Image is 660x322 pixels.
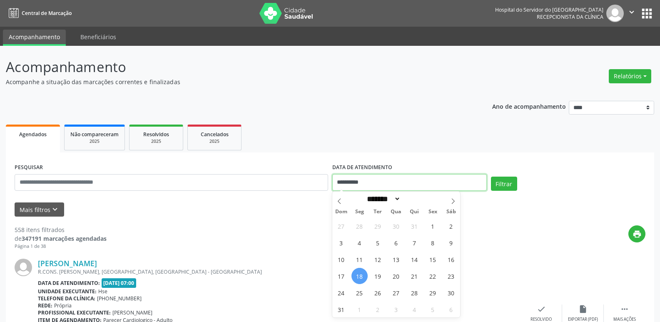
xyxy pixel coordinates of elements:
[423,209,442,215] span: Sex
[351,268,368,284] span: Agosto 18, 2025
[491,177,517,191] button: Filtrar
[351,218,368,234] span: Julho 28, 2025
[406,251,423,267] span: Agosto 14, 2025
[443,251,459,267] span: Agosto 16, 2025
[135,138,177,145] div: 2025
[15,243,107,250] div: Página 1 de 38
[627,7,636,17] i: 
[388,235,404,251] span: Agosto 6, 2025
[492,101,566,111] p: Ano de acompanhamento
[620,305,629,314] i: 
[640,6,654,21] button: apps
[97,295,142,302] span: [PHONE_NUMBER]
[388,285,404,301] span: Agosto 27, 2025
[425,251,441,267] span: Agosto 15, 2025
[6,57,460,77] p: Acompanhamento
[633,230,642,239] i: print
[443,235,459,251] span: Agosto 9, 2025
[443,301,459,317] span: Setembro 6, 2025
[332,161,392,174] label: DATA DE ATENDIMENTO
[333,301,349,317] span: Agosto 31, 2025
[628,225,645,242] button: print
[70,138,119,145] div: 2025
[38,259,97,268] a: [PERSON_NAME]
[15,234,107,243] div: de
[370,301,386,317] span: Setembro 2, 2025
[333,268,349,284] span: Agosto 17, 2025
[406,218,423,234] span: Julho 31, 2025
[38,295,95,302] b: Telefone da clínica:
[19,131,47,138] span: Agendados
[406,235,423,251] span: Agosto 7, 2025
[50,205,60,214] i: keyboard_arrow_down
[143,131,169,138] span: Resolvidos
[370,235,386,251] span: Agosto 5, 2025
[201,131,229,138] span: Cancelados
[333,285,349,301] span: Agosto 24, 2025
[401,195,428,203] input: Year
[364,195,401,203] select: Month
[406,285,423,301] span: Agosto 28, 2025
[15,259,32,276] img: img
[38,309,111,316] b: Profissional executante:
[15,225,107,234] div: 558 itens filtrados
[406,268,423,284] span: Agosto 21, 2025
[54,302,72,309] span: Própria
[70,131,119,138] span: Não compareceram
[624,5,640,22] button: 
[38,302,52,309] b: Rede:
[369,209,387,215] span: Ter
[388,251,404,267] span: Agosto 13, 2025
[425,218,441,234] span: Agosto 1, 2025
[606,5,624,22] img: img
[75,30,122,44] a: Beneficiários
[333,235,349,251] span: Agosto 3, 2025
[22,10,72,17] span: Central de Marcação
[6,77,460,86] p: Acompanhe a situação das marcações correntes e finalizadas
[425,268,441,284] span: Agosto 22, 2025
[425,285,441,301] span: Agosto 29, 2025
[38,268,521,275] div: R.CONS. [PERSON_NAME], [GEOGRAPHIC_DATA], [GEOGRAPHIC_DATA] - [GEOGRAPHIC_DATA]
[6,6,72,20] a: Central de Marcação
[370,251,386,267] span: Agosto 12, 2025
[194,138,235,145] div: 2025
[370,218,386,234] span: Julho 29, 2025
[388,268,404,284] span: Agosto 20, 2025
[3,30,66,46] a: Acompanhamento
[370,285,386,301] span: Agosto 26, 2025
[333,218,349,234] span: Julho 27, 2025
[388,301,404,317] span: Setembro 3, 2025
[332,209,351,215] span: Dom
[442,209,460,215] span: Sáb
[406,301,423,317] span: Setembro 4, 2025
[388,218,404,234] span: Julho 30, 2025
[38,280,100,287] b: Data de atendimento:
[405,209,423,215] span: Qui
[22,235,107,242] strong: 347191 marcações agendadas
[350,209,369,215] span: Seg
[537,305,546,314] i: check
[333,251,349,267] span: Agosto 10, 2025
[443,218,459,234] span: Agosto 2, 2025
[443,285,459,301] span: Agosto 30, 2025
[370,268,386,284] span: Agosto 19, 2025
[112,309,152,316] span: [PERSON_NAME]
[351,235,368,251] span: Agosto 4, 2025
[15,161,43,174] label: PESQUISAR
[425,235,441,251] span: Agosto 8, 2025
[578,305,588,314] i: insert_drive_file
[15,202,64,217] button: Mais filtroskeyboard_arrow_down
[537,13,603,20] span: Recepcionista da clínica
[425,301,441,317] span: Setembro 5, 2025
[98,288,107,295] span: Hse
[609,69,651,83] button: Relatórios
[351,301,368,317] span: Setembro 1, 2025
[387,209,405,215] span: Qua
[443,268,459,284] span: Agosto 23, 2025
[38,288,97,295] b: Unidade executante:
[351,251,368,267] span: Agosto 11, 2025
[351,285,368,301] span: Agosto 25, 2025
[102,278,137,288] span: [DATE] 07:00
[495,6,603,13] div: Hospital do Servidor do [GEOGRAPHIC_DATA]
